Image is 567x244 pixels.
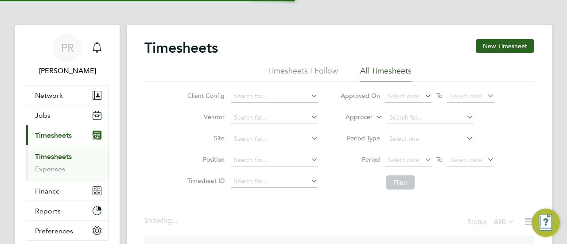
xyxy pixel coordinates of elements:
[532,209,560,237] button: Engage Resource Center
[35,227,73,235] span: Preferences
[185,177,225,185] label: Timesheet ID
[388,156,419,164] span: Select date
[185,134,225,142] label: Site
[388,92,419,100] span: Select date
[468,216,517,229] div: Status
[35,187,60,195] span: Finance
[386,112,474,124] input: Search for...
[144,216,179,225] div: Showing
[386,175,415,190] button: Filter
[26,66,109,76] span: Preethy Raviendran
[26,34,109,76] a: PR[PERSON_NAME]
[61,42,74,54] span: PR
[35,152,72,161] a: Timesheets
[340,155,380,163] label: Period
[26,221,109,240] button: Preferences
[26,145,109,181] div: Timesheets
[502,217,506,226] span: 0
[340,134,380,142] label: Period Type
[172,216,177,225] span: ...
[340,92,380,100] label: Approved On
[450,92,482,100] span: Select date
[35,111,50,120] span: Jobs
[434,90,445,101] span: To
[231,90,318,103] input: Search for...
[476,39,534,53] button: New Timesheet
[231,133,318,145] input: Search for...
[268,66,338,81] li: Timesheets I Follow
[185,113,225,121] label: Vendor
[144,39,218,57] h2: Timesheets
[360,66,412,81] li: All Timesheets
[231,112,318,124] input: Search for...
[333,113,373,122] label: Approver
[185,92,225,100] label: Client Config
[26,105,109,125] button: Jobs
[26,85,109,105] button: Network
[493,217,515,226] label: All
[35,131,72,139] span: Timesheets
[35,91,63,100] span: Network
[35,165,65,173] a: Expenses
[26,125,109,145] button: Timesheets
[231,175,318,188] input: Search for...
[434,154,445,165] span: To
[185,155,225,163] label: Position
[26,181,109,201] button: Finance
[231,154,318,167] input: Search for...
[26,201,109,221] button: Reports
[386,133,474,145] input: Select one
[35,207,61,215] span: Reports
[450,156,482,164] span: Select date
